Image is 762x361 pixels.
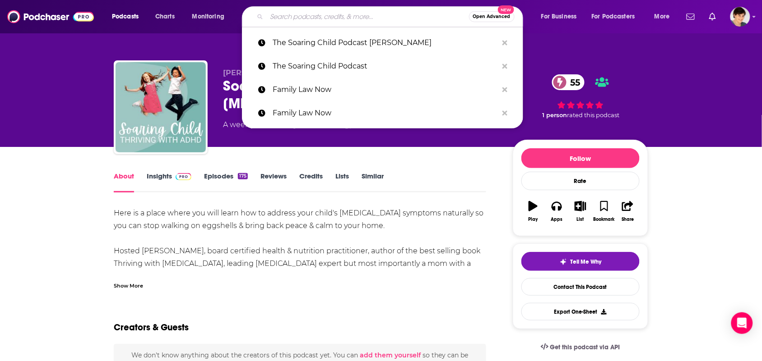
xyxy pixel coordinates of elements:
[655,10,670,23] span: More
[569,195,592,228] button: List
[731,312,753,334] div: Open Intercom Messenger
[545,195,568,228] button: Apps
[521,278,640,296] a: Contact This Podcast
[299,172,323,192] a: Credits
[616,195,640,228] button: Share
[535,9,588,24] button: open menu
[186,9,236,24] button: open menu
[551,217,563,222] div: Apps
[706,9,720,24] a: Show notifications dropdown
[242,78,523,101] a: Family Law Now
[155,10,175,23] span: Charts
[223,119,378,130] div: A weekly podcast
[362,172,384,192] a: Similar
[730,7,750,27] button: Show profile menu
[114,172,134,192] a: About
[648,9,681,24] button: open menu
[571,258,602,265] span: Tell Me Why
[543,112,567,119] span: 1 person
[112,10,139,23] span: Podcasts
[541,10,577,23] span: For Business
[267,9,469,24] input: Search podcasts, credits, & more...
[550,343,620,351] span: Get this podcast via API
[106,9,150,24] button: open menu
[521,148,640,168] button: Follow
[251,6,532,27] div: Search podcasts, credits, & more...
[273,31,498,55] p: The Soaring Child Podcast Dana Kay
[577,217,584,222] div: List
[594,217,615,222] div: Bookmark
[534,336,627,358] a: Get this podcast via API
[204,172,248,192] a: Episodes175
[149,9,180,24] a: Charts
[116,62,206,152] img: Soaring Child: Thriving with ADHD
[592,195,616,228] button: Bookmark
[114,322,189,333] h2: Creators & Guests
[335,172,349,192] a: Lists
[521,303,640,320] button: Export One-Sheet
[273,55,498,78] p: The Soaring Child Podcast
[529,217,538,222] div: Play
[552,74,585,90] a: 55
[260,172,287,192] a: Reviews
[192,10,224,23] span: Monitoring
[730,7,750,27] img: User Profile
[273,78,498,101] p: Family Law Now
[683,9,698,24] a: Show notifications dropdown
[176,173,191,180] img: Podchaser Pro
[521,172,640,190] div: Rate
[273,101,498,125] p: Family Law Now
[521,252,640,271] button: tell me why sparkleTell Me Why
[147,172,191,192] a: InsightsPodchaser Pro
[7,8,94,25] img: Podchaser - Follow, Share and Rate Podcasts
[242,55,523,78] a: The Soaring Child Podcast
[469,11,515,22] button: Open AdvancedNew
[586,9,648,24] button: open menu
[238,173,248,179] div: 175
[560,258,567,265] img: tell me why sparkle
[242,101,523,125] a: Family Law Now
[360,352,421,359] button: add them yourself
[521,195,545,228] button: Play
[730,7,750,27] span: Logged in as bethwouldknow
[242,31,523,55] a: The Soaring Child Podcast [PERSON_NAME]
[622,217,634,222] div: Share
[223,69,288,77] span: [PERSON_NAME]
[473,14,511,19] span: Open Advanced
[592,10,635,23] span: For Podcasters
[513,69,648,124] div: 55 1 personrated this podcast
[561,74,585,90] span: 55
[498,5,514,14] span: New
[567,112,620,119] span: rated this podcast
